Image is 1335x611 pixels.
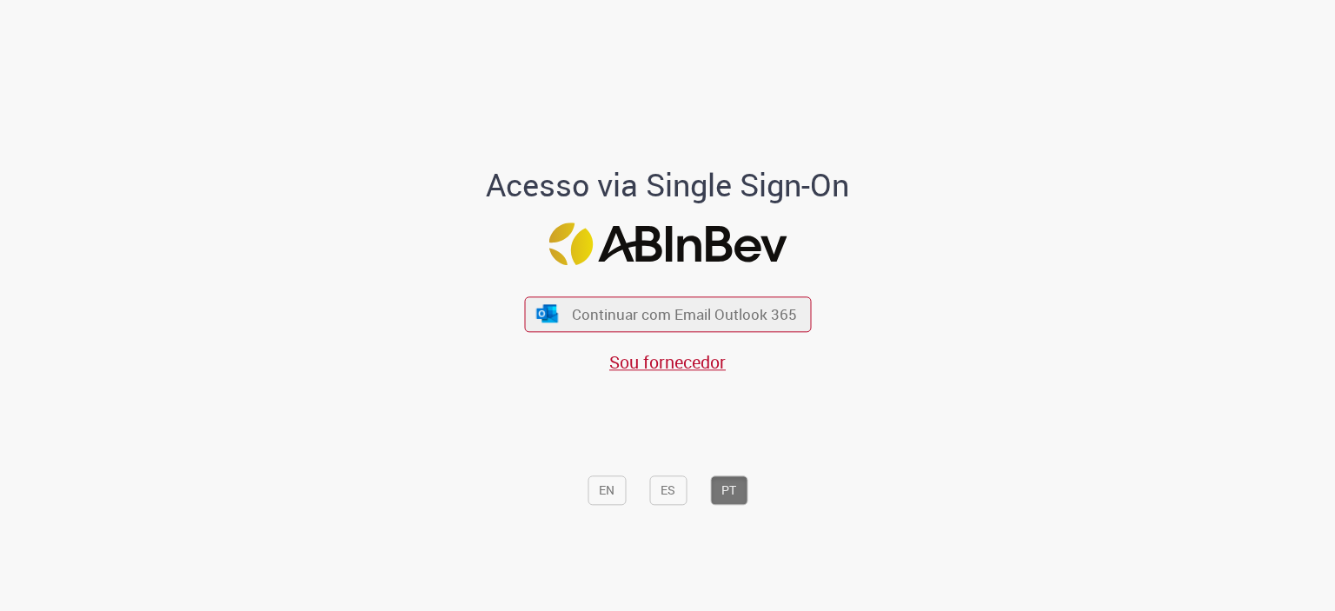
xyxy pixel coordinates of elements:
[572,304,797,324] span: Continuar com Email Outlook 365
[524,296,811,332] button: ícone Azure/Microsoft 360 Continuar com Email Outlook 365
[649,476,687,506] button: ES
[710,476,747,506] button: PT
[609,350,726,374] a: Sou fornecedor
[588,476,626,506] button: EN
[427,168,909,203] h1: Acesso via Single Sign-On
[548,223,787,266] img: Logo ABInBev
[535,304,560,322] img: ícone Azure/Microsoft 360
